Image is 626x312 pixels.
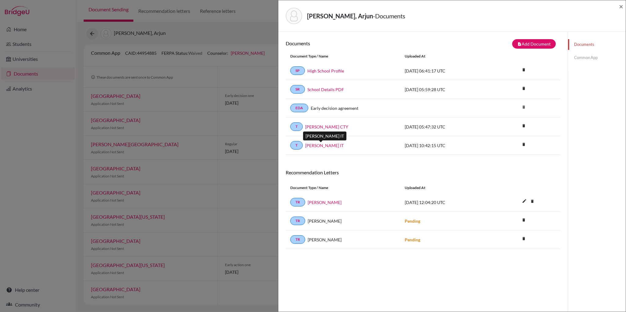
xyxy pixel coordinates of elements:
a: School Details PDF [307,86,344,93]
a: [PERSON_NAME] IT [305,142,344,149]
strong: Pending [405,218,420,224]
a: delete [528,198,537,206]
a: T [290,122,303,131]
h6: Documents [286,40,423,46]
i: delete [519,65,528,74]
i: edit [519,196,529,206]
h6: Recommendation Letters [286,169,560,175]
a: EDA [290,104,308,112]
button: edit [519,197,530,206]
i: note_add [517,42,522,46]
a: Common App [568,52,626,63]
a: delete [519,122,528,130]
i: delete [519,215,528,225]
span: - Documents [373,12,405,20]
div: Uploaded at [400,185,492,191]
a: [PERSON_NAME] [308,199,342,206]
div: Uploaded at [400,54,492,59]
div: Document Type / Name [286,185,400,191]
div: [DATE] 10:42:15 UTC [400,142,492,149]
i: delete [519,84,528,93]
div: [DATE] 05:59:28 UTC [400,86,492,93]
i: delete [519,121,528,130]
div: Document Type / Name [286,54,400,59]
div: [PERSON_NAME] IT [303,132,346,140]
div: [DATE] 06:41:17 UTC [400,68,492,74]
span: [PERSON_NAME] [308,236,342,243]
a: delete [519,235,528,243]
i: delete [528,197,537,206]
a: TR [290,217,305,225]
a: delete [519,141,528,149]
i: delete [519,140,528,149]
span: [PERSON_NAME] [308,218,342,224]
a: SR [290,85,305,94]
a: delete [519,85,528,93]
span: [DATE] 12:04:20 UTC [405,200,445,205]
a: Documents [568,39,626,50]
a: High School Profile [307,68,344,74]
strong: [PERSON_NAME], Arjun [307,12,373,20]
span: × [619,2,623,11]
button: note_addAdd Document [512,39,556,49]
a: delete [519,216,528,225]
div: [DATE] 05:47:32 UTC [400,124,492,130]
i: delete [519,234,528,243]
a: T [290,141,303,150]
button: Close [619,3,623,10]
a: delete [519,66,528,74]
a: [PERSON_NAME] CTY [305,124,348,130]
a: SP [290,66,305,75]
a: Early decision agreement [311,105,358,111]
a: TR [290,235,305,244]
i: delete [519,102,528,112]
a: TR [290,198,305,206]
strong: Pending [405,237,420,242]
